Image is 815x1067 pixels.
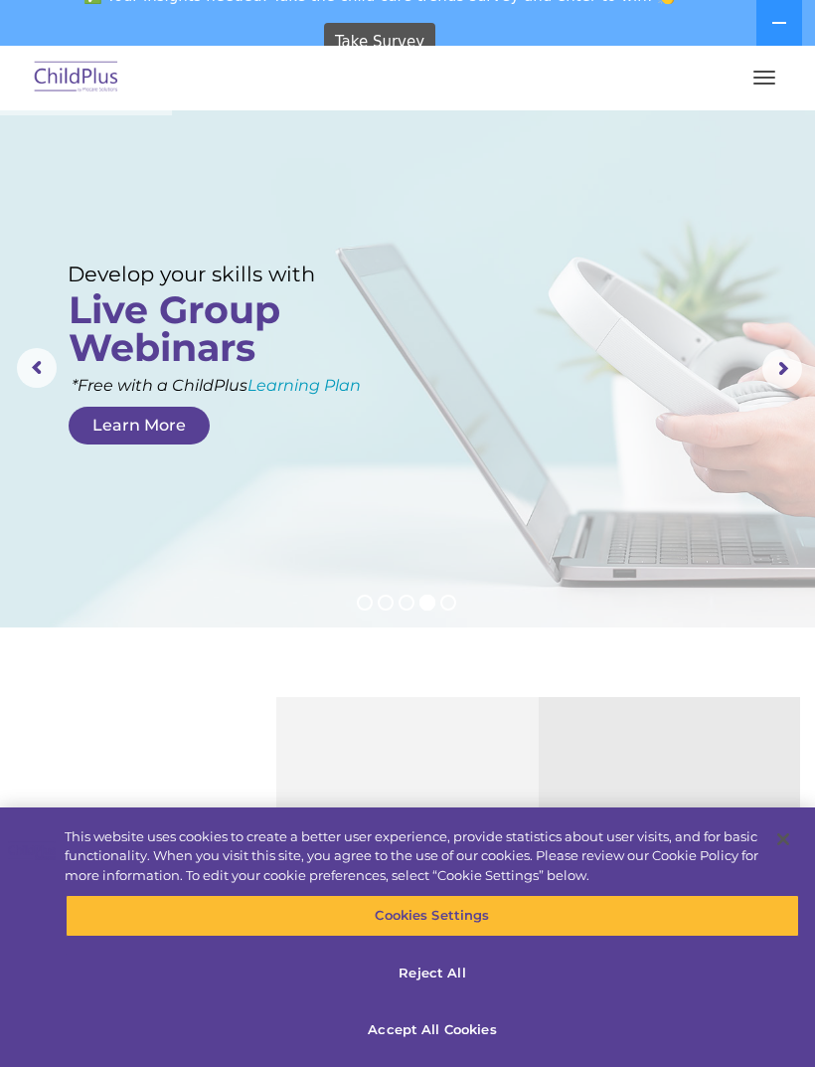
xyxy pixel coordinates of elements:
button: Reject All [66,953,799,994]
button: Cookies Settings [66,895,799,937]
span: Take Survey [335,25,424,60]
div: This website uses cookies to create a better user experience, provide statistics about user visit... [65,827,758,886]
rs-layer: *Free with a ChildPlus [72,373,456,398]
a: Take Survey [324,23,436,63]
rs-layer: Develop your skills with [68,262,335,286]
a: Learn More [69,407,210,445]
button: Close [761,817,805,861]
button: Accept All Cookies [66,1009,799,1051]
img: ChildPlus by Procare Solutions [30,55,123,101]
rs-layer: Live Group Webinars [69,291,318,367]
a: Learning Plan [247,376,361,395]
